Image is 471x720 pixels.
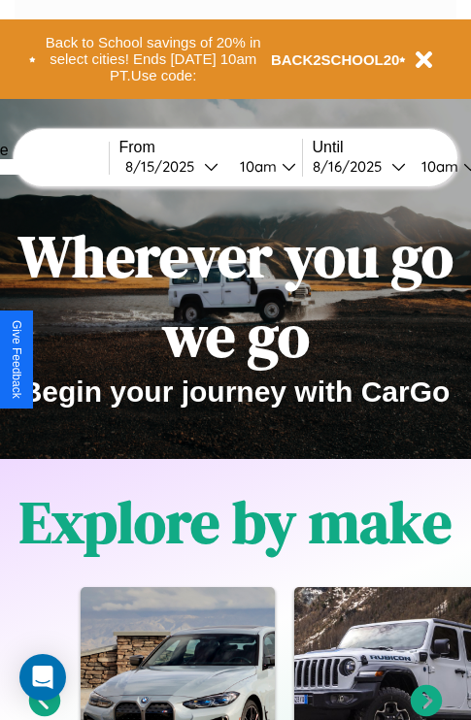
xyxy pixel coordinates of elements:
[19,654,66,701] div: Open Intercom Messenger
[119,156,224,177] button: 8/15/2025
[119,139,302,156] label: From
[125,157,204,176] div: 8 / 15 / 2025
[230,157,282,176] div: 10am
[271,51,400,68] b: BACK2SCHOOL20
[36,29,271,89] button: Back to School savings of 20% in select cities! Ends [DATE] 10am PT.Use code:
[10,320,23,399] div: Give Feedback
[224,156,302,177] button: 10am
[19,482,452,562] h1: Explore by make
[313,157,391,176] div: 8 / 16 / 2025
[412,157,463,176] div: 10am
